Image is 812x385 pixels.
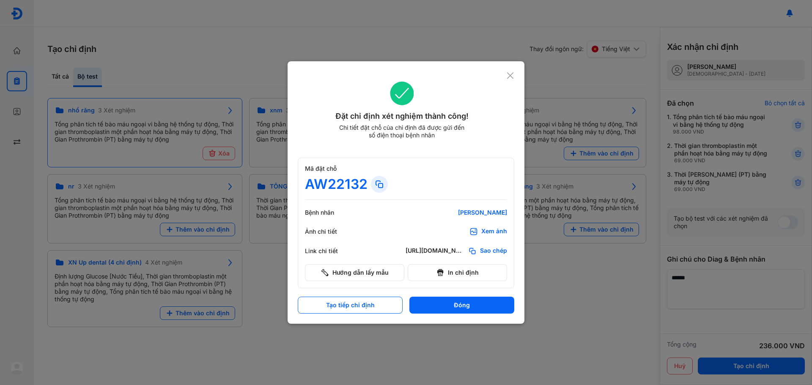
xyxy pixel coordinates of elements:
[305,228,356,235] div: Ảnh chi tiết
[335,124,468,139] div: Chi tiết đặt chỗ của chỉ định đã được gửi đến số điện thoại bệnh nhân
[305,165,507,172] div: Mã đặt chỗ
[305,264,404,281] button: Hướng dẫn lấy mẫu
[480,247,507,255] span: Sao chép
[305,176,368,193] div: AW22132
[305,209,356,216] div: Bệnh nhân
[406,247,465,255] div: [URL][DOMAIN_NAME]
[406,209,507,216] div: [PERSON_NAME]
[305,247,356,255] div: Link chi tiết
[481,227,507,236] div: Xem ảnh
[298,110,506,122] div: Đặt chỉ định xét nghiệm thành công!
[298,297,403,314] button: Tạo tiếp chỉ định
[408,264,507,281] button: In chỉ định
[409,297,514,314] button: Đóng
